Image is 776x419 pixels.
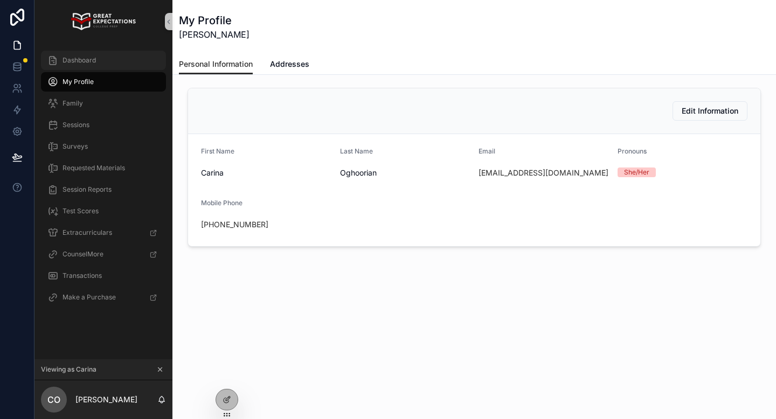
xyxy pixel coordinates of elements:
[179,28,250,41] span: [PERSON_NAME]
[201,147,234,155] span: First Name
[63,207,99,215] span: Test Scores
[340,167,470,178] span: Oghoorian
[479,167,608,178] a: [EMAIL_ADDRESS][DOMAIN_NAME]
[41,223,166,242] a: Extracurriculars
[201,219,268,230] a: [PHONE_NUMBER]
[41,365,96,374] span: Viewing as Carina
[63,185,112,194] span: Session Reports
[41,288,166,307] a: Make a Purchase
[340,147,373,155] span: Last Name
[63,271,102,280] span: Transactions
[63,78,94,86] span: My Profile
[270,59,309,69] span: Addresses
[63,142,88,151] span: Surveys
[479,147,495,155] span: Email
[179,13,250,28] h1: My Profile
[179,54,253,75] a: Personal Information
[41,115,166,135] a: Sessions
[682,106,738,116] span: Edit Information
[34,43,172,321] div: scrollable content
[41,94,166,113] a: Family
[63,228,112,237] span: Extracurriculars
[63,99,83,108] span: Family
[618,147,647,155] span: Pronouns
[179,59,253,69] span: Personal Information
[41,180,166,199] a: Session Reports
[47,393,60,406] span: CO
[673,101,747,121] button: Edit Information
[624,167,649,177] div: She/Her
[63,56,96,65] span: Dashboard
[63,121,89,129] span: Sessions
[41,201,166,221] a: Test Scores
[41,72,166,92] a: My Profile
[41,245,166,264] a: CounselMore
[75,394,137,405] p: [PERSON_NAME]
[270,54,309,76] a: Addresses
[63,250,103,259] span: CounselMore
[41,51,166,70] a: Dashboard
[41,266,166,285] a: Transactions
[71,13,135,30] img: App logo
[41,158,166,178] a: Requested Materials
[63,293,116,302] span: Make a Purchase
[201,199,242,207] span: Mobile Phone
[201,167,331,178] span: Carina
[63,164,125,172] span: Requested Materials
[41,137,166,156] a: Surveys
